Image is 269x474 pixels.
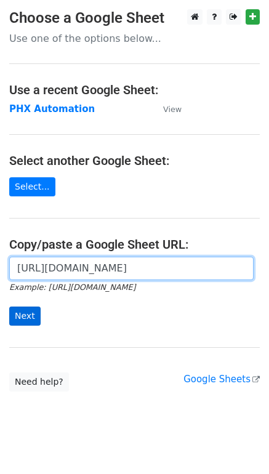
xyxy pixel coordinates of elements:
h4: Select another Google Sheet: [9,153,260,168]
iframe: Chat Widget [207,415,269,474]
a: PHX Automation [9,103,95,114]
a: Select... [9,177,55,196]
a: View [151,103,182,114]
small: View [163,105,182,114]
a: Google Sheets [183,374,260,385]
input: Next [9,307,41,326]
small: Example: [URL][DOMAIN_NAME] [9,283,135,292]
a: Need help? [9,372,69,392]
p: Use one of the options below... [9,32,260,45]
h3: Choose a Google Sheet [9,9,260,27]
h4: Use a recent Google Sheet: [9,82,260,97]
input: Paste your Google Sheet URL here [9,257,254,280]
h4: Copy/paste a Google Sheet URL: [9,237,260,252]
